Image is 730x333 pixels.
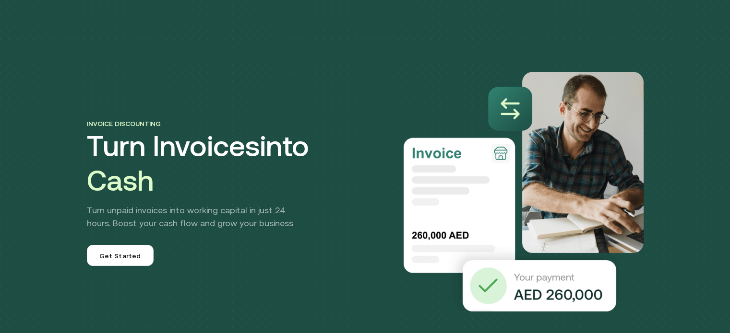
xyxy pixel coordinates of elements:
span: Get Started [99,251,141,261]
p: Turn unpaid invoices into working capital in just 24 hours. Boost your cash flow and grow your bu... [87,204,310,230]
img: Invoice Discounting [404,72,644,311]
span: Invoice discounting [87,120,161,127]
h1: Turn Invoices into [87,129,365,198]
span: Cash [87,164,154,197]
a: Get Started [87,245,154,266]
